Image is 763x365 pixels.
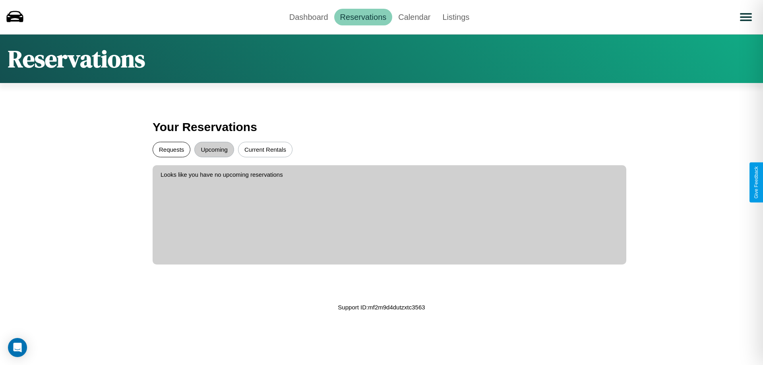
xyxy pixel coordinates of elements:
button: Open menu [735,6,757,28]
a: Dashboard [283,9,334,25]
button: Current Rentals [238,142,292,157]
p: Looks like you have no upcoming reservations [161,169,618,180]
div: Give Feedback [753,166,759,199]
h1: Reservations [8,42,145,75]
p: Support ID: mf2m9d4dutzxtc3563 [338,302,425,313]
h3: Your Reservations [153,116,610,138]
a: Calendar [392,9,436,25]
button: Upcoming [194,142,234,157]
a: Reservations [334,9,393,25]
button: Requests [153,142,190,157]
a: Listings [436,9,475,25]
div: Open Intercom Messenger [8,338,27,357]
